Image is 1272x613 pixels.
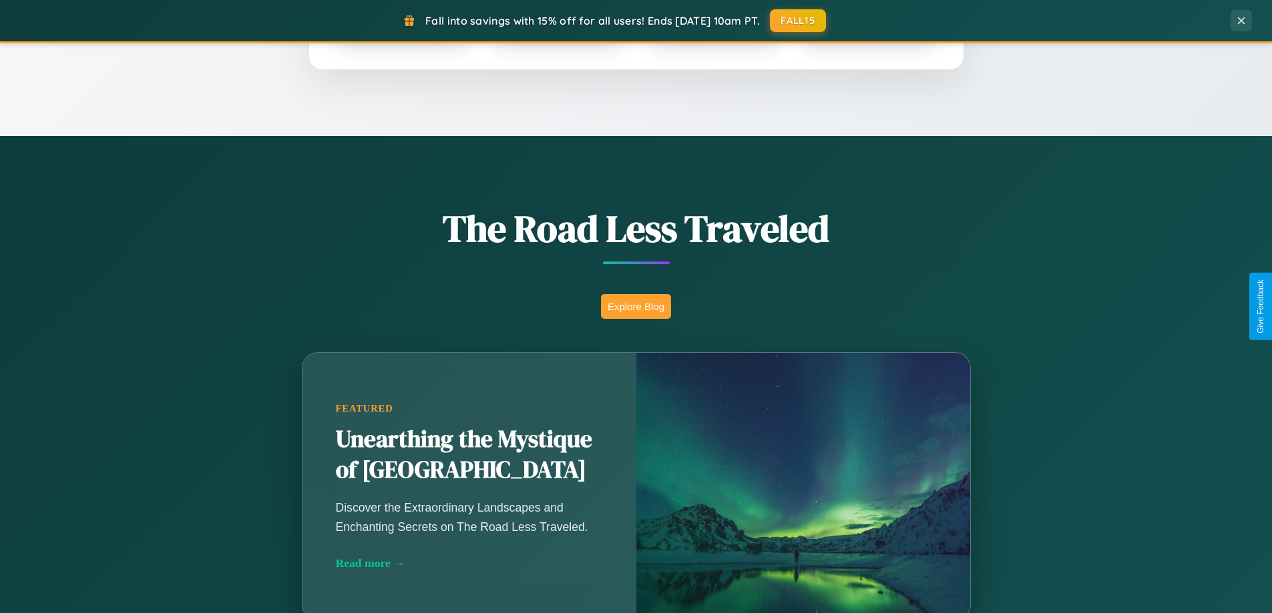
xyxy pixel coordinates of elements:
p: Discover the Extraordinary Landscapes and Enchanting Secrets on The Road Less Traveled. [336,498,603,536]
div: Featured [336,403,603,414]
div: Give Feedback [1256,279,1265,334]
h2: Unearthing the Mystique of [GEOGRAPHIC_DATA] [336,424,603,486]
div: Read more → [336,556,603,570]
button: Explore Blog [601,294,671,319]
span: Fall into savings with 15% off for all users! Ends [DATE] 10am PT. [425,14,760,27]
button: FALL15 [770,9,826,32]
h1: The Road Less Traveled [236,203,1037,254]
